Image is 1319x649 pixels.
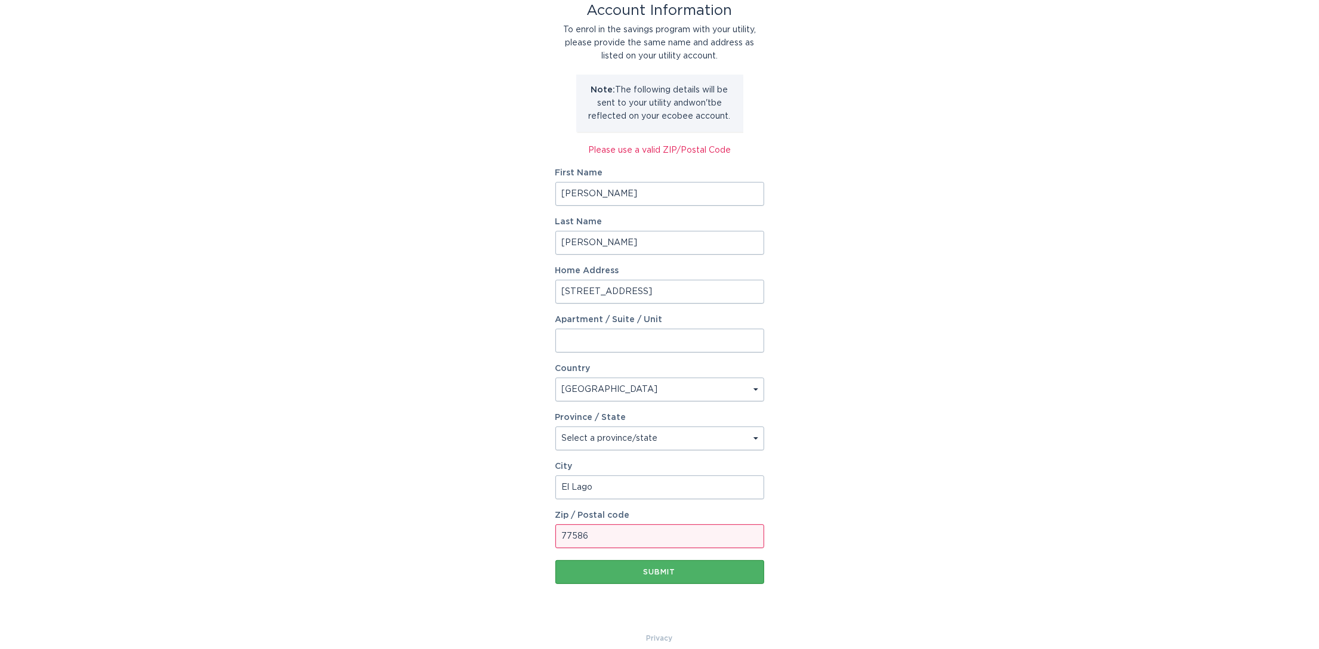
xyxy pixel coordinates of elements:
label: Last Name [555,218,764,226]
div: Please use a valid ZIP/Postal Code [555,144,764,157]
label: Apartment / Suite / Unit [555,316,764,324]
a: Privacy Policy & Terms of Use [647,632,673,645]
label: Province / State [555,413,626,422]
div: To enrol in the savings program with your utility, please provide the same name and address as li... [555,23,764,63]
div: Submit [561,568,758,576]
label: City [555,462,764,471]
div: Account Information [555,4,764,17]
label: Zip / Postal code [555,511,764,520]
button: Submit [555,560,764,584]
label: First Name [555,169,764,177]
p: The following details will be sent to your utility and won't be reflected on your ecobee account. [585,84,734,123]
strong: Note: [591,86,616,94]
label: Country [555,364,591,373]
label: Home Address [555,267,764,275]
